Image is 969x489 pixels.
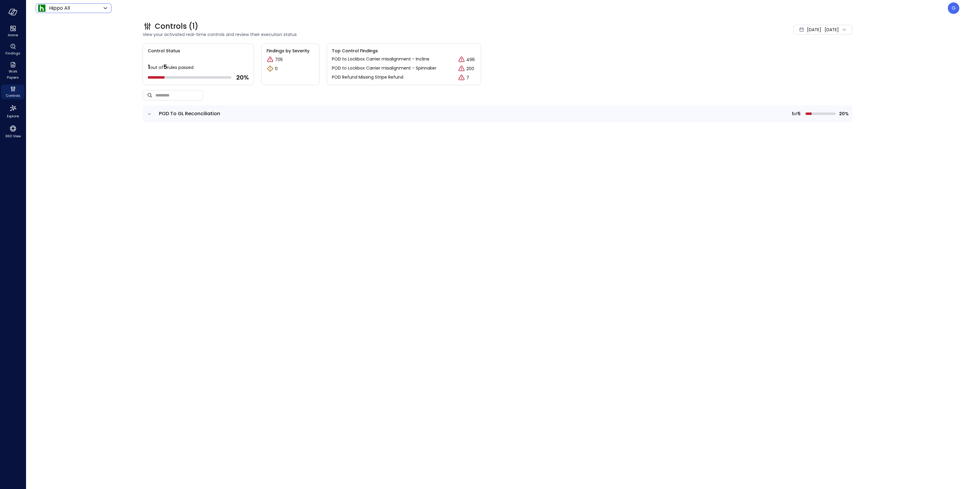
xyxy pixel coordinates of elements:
span: Control Status [143,44,180,54]
p: 7 [466,75,469,81]
p: 705 [275,57,283,63]
span: 1 [148,63,150,71]
div: Critical [266,56,274,63]
span: Work Papers [4,68,22,80]
span: 360 View [5,133,21,139]
span: 1 [792,110,793,117]
span: Home [8,32,18,38]
span: Controls (1) [155,21,198,31]
span: Top Control Findings [332,47,476,54]
p: POD to Lockbox Carrier misalignment - Spinnaker [332,65,436,72]
div: Guy [948,2,959,14]
div: Controls [1,85,25,99]
p: 0 [275,66,278,72]
p: 200 [466,66,474,72]
span: of [793,110,798,117]
img: Icon [38,5,45,12]
div: Critical [458,74,465,81]
button: expand row [146,111,152,117]
div: Explore [1,103,25,120]
div: Findings [1,42,25,57]
span: POD To GL Reconciliation [159,110,220,117]
p: POD to Lockbox Carrier misalignment - Incline [332,56,429,63]
p: 496 [466,57,475,63]
p: POD Refund Missing Stripe Refund [332,74,403,81]
p: G [952,5,956,12]
span: Explore [7,113,19,119]
span: out of [150,64,163,70]
span: View your activated real-time controls and review their execution status [143,31,673,38]
p: Hippo All [49,5,70,12]
span: 20 % [236,73,249,81]
div: Critical [458,56,465,63]
div: 360 View [1,123,25,140]
span: Controls [6,93,20,99]
span: 5 [163,63,167,71]
div: Critical [458,65,465,72]
div: Warning [266,65,274,72]
span: 20% [838,110,849,117]
span: 5 [798,110,801,117]
span: rules passed [167,64,193,70]
div: Work Papers [1,60,25,81]
div: Home [1,24,25,39]
span: [DATE] [807,26,821,33]
span: Findings [5,50,20,56]
span: Findings by Severity [266,47,314,54]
